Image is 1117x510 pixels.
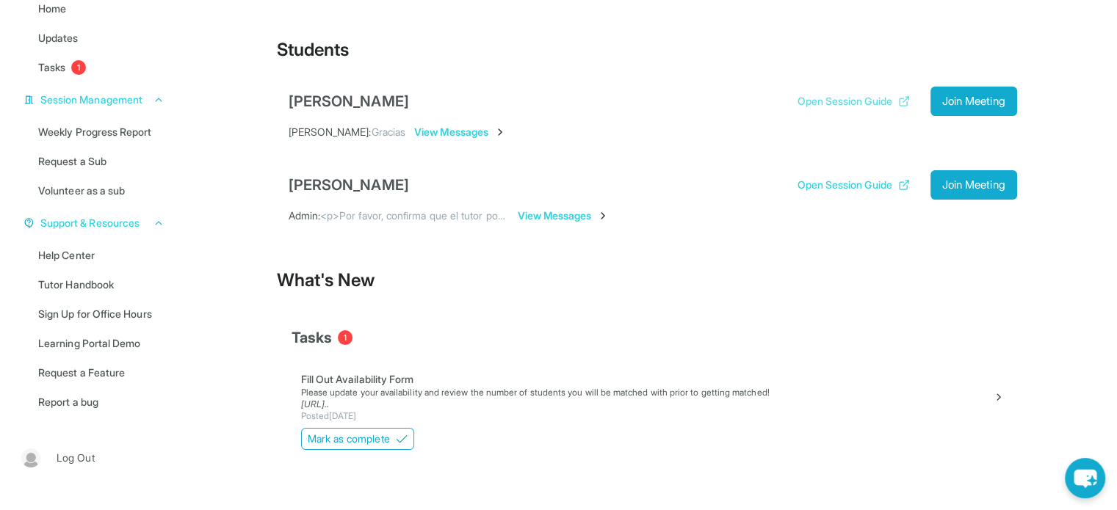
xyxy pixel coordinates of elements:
button: chat-button [1065,458,1105,498]
span: Tasks [38,60,65,75]
span: Home [38,1,66,16]
img: Mark as complete [396,433,408,445]
span: Gracias [372,125,406,138]
a: Request a Sub [29,148,173,175]
span: Join Meeting [942,97,1005,106]
div: Students [277,38,1029,70]
span: View Messages [518,208,610,223]
a: Weekly Progress Report [29,119,173,145]
div: Please update your availability and review the number of students you will be matched with prior ... [301,387,993,398]
a: Help Center [29,242,173,269]
span: Session Management [40,92,142,107]
img: user-img [21,448,41,468]
img: Chevron-Right [597,210,609,222]
div: Fill Out Availability Form [301,372,993,387]
div: Posted [DATE] [301,410,993,422]
a: Fill Out Availability FormPlease update your availability and review the number of students you w... [292,363,1013,425]
div: [PERSON_NAME] [289,175,409,195]
span: View Messages [414,125,506,139]
button: Join Meeting [930,87,1017,116]
a: Tasks1 [29,54,173,81]
a: Tutor Handbook [29,272,173,298]
span: Updates [38,31,79,45]
span: 1 [71,60,86,75]
a: Report a bug [29,389,173,415]
span: Support & Resources [40,216,140,230]
span: Tasks [292,327,332,348]
span: Join Meeting [942,181,1005,189]
span: 1 [338,330,353,345]
button: Join Meeting [930,170,1017,200]
img: Chevron-Right [494,126,506,138]
button: Open Session Guide [797,94,909,109]
a: |Log Out [15,442,173,474]
a: Learning Portal Demo [29,330,173,357]
a: Updates [29,25,173,51]
button: Session Management [35,92,165,107]
a: Request a Feature [29,360,173,386]
button: Open Session Guide [797,178,909,192]
a: Sign Up for Office Hours [29,301,173,327]
span: Log Out [57,451,95,465]
span: Admin : [289,209,320,222]
span: Mark as complete [308,431,390,446]
span: [PERSON_NAME] : [289,125,372,138]
a: [URL].. [301,398,330,409]
button: Support & Resources [35,216,165,230]
a: Volunteer as a sub [29,178,173,204]
span: <p>Por favor, confirma que el tutor podrá asistir a tu primera hora de reunión asignada antes de ... [320,209,864,222]
div: What's New [277,248,1029,313]
div: [PERSON_NAME] [289,91,409,112]
button: Mark as complete [301,428,414,450]
span: | [47,449,51,467]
